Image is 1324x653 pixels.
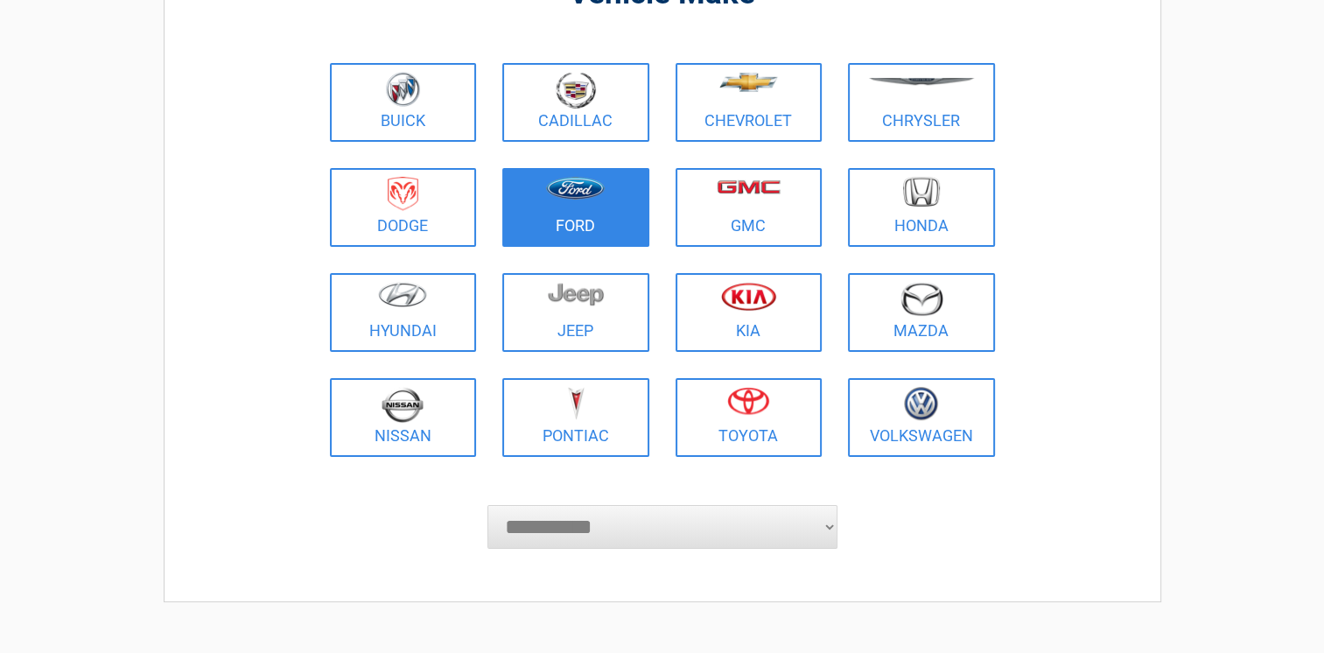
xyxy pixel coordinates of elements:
[330,273,477,352] a: Hyundai
[904,387,938,421] img: volkswagen
[848,168,995,247] a: Honda
[676,378,823,457] a: Toyota
[567,387,585,420] img: pontiac
[848,378,995,457] a: Volkswagen
[719,73,778,92] img: chevrolet
[546,177,605,200] img: ford
[502,63,649,142] a: Cadillac
[502,378,649,457] a: Pontiac
[330,168,477,247] a: Dodge
[378,282,427,307] img: hyundai
[676,63,823,142] a: Chevrolet
[502,168,649,247] a: Ford
[848,63,995,142] a: Chrysler
[727,387,769,415] img: toyota
[502,273,649,352] a: Jeep
[388,177,418,211] img: dodge
[721,282,776,311] img: kia
[676,168,823,247] a: GMC
[717,179,781,194] img: gmc
[330,63,477,142] a: Buick
[556,72,596,109] img: cadillac
[848,273,995,352] a: Mazda
[676,273,823,352] a: Kia
[382,387,424,423] img: nissan
[903,177,940,207] img: honda
[868,78,975,86] img: chrysler
[330,378,477,457] a: Nissan
[386,72,420,107] img: buick
[548,282,604,306] img: jeep
[900,282,943,316] img: mazda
